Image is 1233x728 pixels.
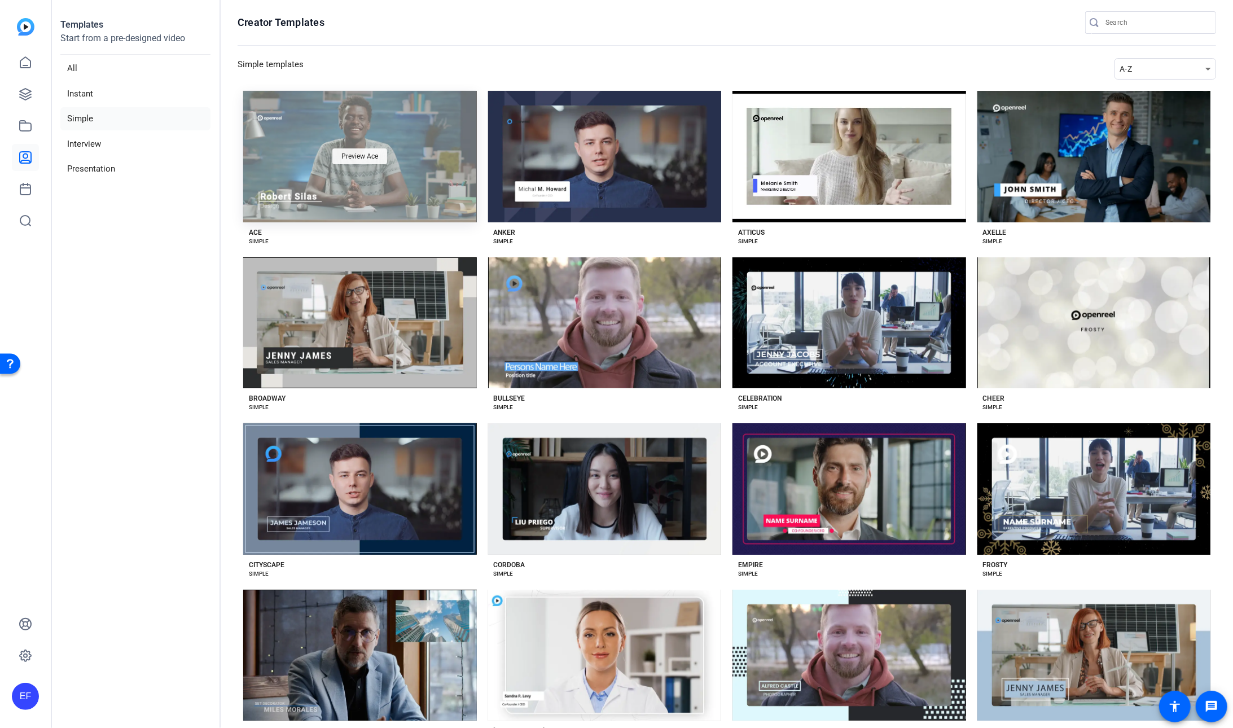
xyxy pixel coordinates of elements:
[60,107,210,130] li: Simple
[488,257,722,389] button: Template image
[494,569,514,578] div: SIMPLE
[249,403,269,412] div: SIMPLE
[983,394,1005,403] div: CHEER
[17,18,34,36] img: blue-gradient.svg
[238,16,324,29] h1: Creator Templates
[60,57,210,80] li: All
[494,394,525,403] div: BULLSEYE
[1168,700,1182,713] mat-icon: accessibility
[732,257,966,389] button: Template image
[243,423,477,555] button: Template image
[983,403,1003,412] div: SIMPLE
[341,153,378,160] span: Preview Ace
[494,560,525,569] div: CORDOBA
[488,91,722,222] button: Template image
[738,394,782,403] div: CELEBRATION
[983,569,1003,578] div: SIMPLE
[1105,16,1207,29] input: Search
[488,423,722,555] button: Template image
[60,133,210,156] li: Interview
[738,560,763,569] div: EMPIRE
[12,683,39,710] div: EF
[494,228,516,237] div: ANKER
[249,394,286,403] div: BROADWAY
[1205,700,1218,713] mat-icon: message
[983,560,1008,569] div: FROSTY
[977,91,1211,222] button: Template image
[238,58,304,80] h3: Simple templates
[983,228,1007,237] div: AXELLE
[494,237,514,246] div: SIMPLE
[977,590,1211,721] button: Template image
[738,569,758,578] div: SIMPLE
[738,237,758,246] div: SIMPLE
[249,228,262,237] div: ACE
[249,560,284,569] div: CITYSCAPE
[1120,64,1132,73] span: A-Z
[249,569,269,578] div: SIMPLE
[494,403,514,412] div: SIMPLE
[249,237,269,246] div: SIMPLE
[732,91,966,222] button: Template image
[243,91,477,222] button: Template imagePreview Ace
[977,257,1211,389] button: Template image
[60,19,103,30] strong: Templates
[738,228,765,237] div: ATTICUS
[60,82,210,106] li: Instant
[983,237,1003,246] div: SIMPLE
[243,257,477,389] button: Template image
[243,590,477,721] button: Template image
[60,157,210,181] li: Presentation
[60,32,210,55] p: Start from a pre-designed video
[732,590,966,721] button: Template image
[738,403,758,412] div: SIMPLE
[977,423,1211,555] button: Template image
[488,590,722,721] button: Template image
[732,423,966,555] button: Template image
